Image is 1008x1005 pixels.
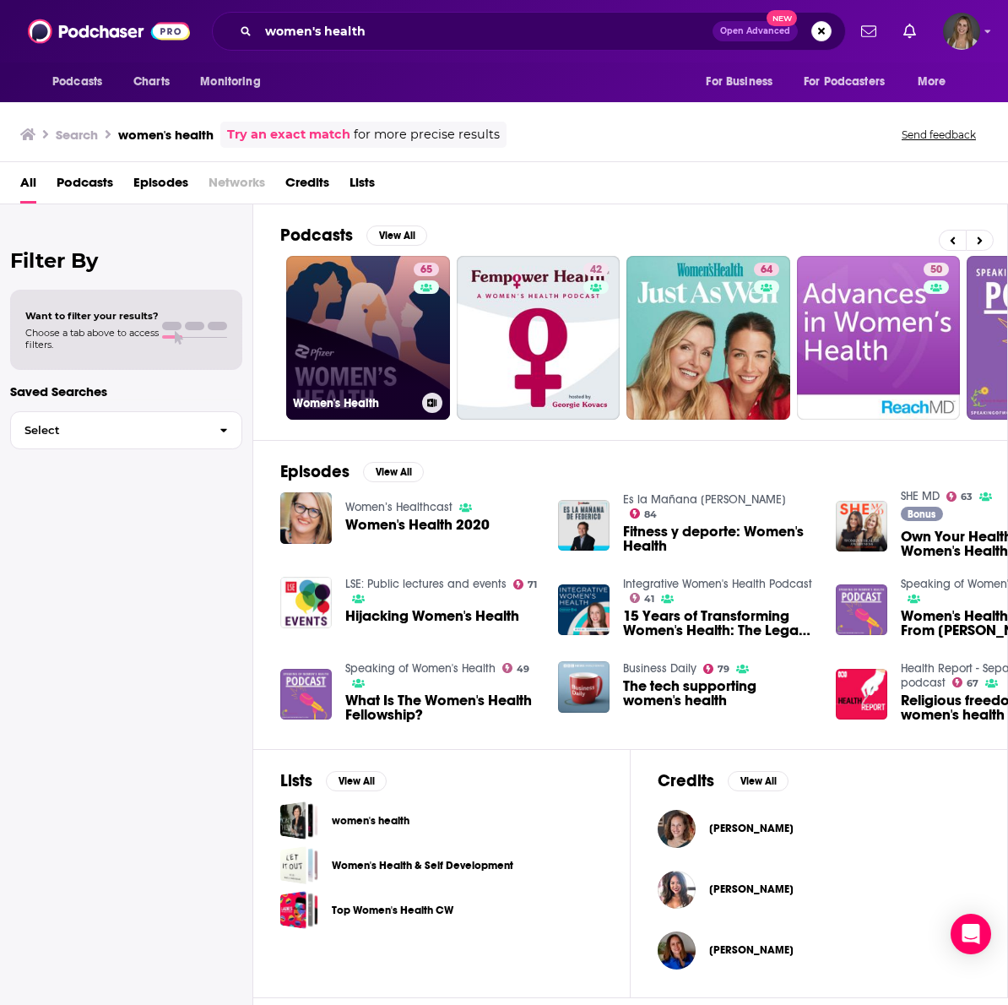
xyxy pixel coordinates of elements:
[188,66,282,98] button: open menu
[558,500,610,551] img: Fitness y deporte: Women's Health
[280,801,318,839] a: women's health
[558,584,610,636] img: 15 Years of Transforming Women's Health: The Legacy and Evolution of the Women's Health Coach Cer...
[345,518,490,532] span: Women's Health 2020
[897,128,981,142] button: Send feedback
[10,248,242,273] h2: Filter By
[350,169,375,204] a: Lists
[332,856,513,875] a: Women's Health & Self Development
[280,461,350,482] h2: Episodes
[630,593,655,603] a: 41
[767,10,797,26] span: New
[280,770,387,791] a: ListsView All
[658,871,696,909] a: Kristina Rodulfo
[908,509,935,519] span: Bonus
[326,771,387,791] button: View All
[797,256,961,420] a: 50
[754,263,779,276] a: 64
[623,609,816,638] span: 15 Years of Transforming Women's Health: The Legacy and Evolution of the Women's Health Coach Cer...
[209,169,265,204] span: Networks
[345,693,538,722] a: What Is The Women's Health Fellowship?
[709,943,794,957] span: [PERSON_NAME]
[658,801,980,856] button: Katy WeberKaty Weber
[502,663,530,673] a: 49
[623,679,816,708] span: The tech supporting women's health
[943,13,980,50] img: User Profile
[713,21,798,41] button: Open AdvancedNew
[836,584,887,636] a: Women's Health Update From Dr. Thacker
[212,12,846,51] div: Search podcasts, credits, & more...
[332,901,453,920] a: Top Women's Health CW
[623,524,816,553] a: Fitness y deporte: Women's Health
[345,500,453,514] a: Women’s Healthcast
[133,70,170,94] span: Charts
[513,579,538,589] a: 71
[280,492,332,544] img: Women's Health 2020
[644,595,654,603] span: 41
[280,669,332,720] img: What Is The Women's Health Fellowship?
[25,310,159,322] span: Want to filter your results?
[709,822,794,835] span: [PERSON_NAME]
[728,771,789,791] button: View All
[345,609,519,623] a: Hijacking Women's Health
[528,581,537,589] span: 71
[354,125,500,144] span: for more precise results
[52,70,102,94] span: Podcasts
[133,169,188,204] a: Episodes
[56,127,98,143] h3: Search
[286,256,450,420] a: 65Women's Health
[626,256,790,420] a: 64
[961,493,973,501] span: 63
[967,680,978,687] span: 67
[718,665,729,673] span: 79
[709,883,794,896] span: [PERSON_NAME]
[623,577,812,591] a: Integrative Women's Health Podcast
[41,66,124,98] button: open menu
[623,492,786,507] a: Es la Mañana de Federico
[709,943,794,957] a: Adele Winslett
[285,169,329,204] a: Credits
[457,256,621,420] a: 42
[590,262,602,279] span: 42
[793,66,909,98] button: open menu
[293,396,415,410] h3: Women's Health
[28,15,190,47] img: Podchaser - Follow, Share and Rate Podcasts
[709,883,794,896] a: Kristina Rodulfo
[332,812,409,830] a: women's health
[951,914,991,954] div: Open Intercom Messenger
[658,770,714,791] h2: Credits
[897,17,923,46] a: Show notifications dropdown
[280,846,318,884] a: Women's Health & Self Development
[280,577,332,628] img: Hijacking Women's Health
[943,13,980,50] span: Logged in as hhughes
[658,932,696,970] img: Adele Winslett
[952,677,979,687] a: 67
[720,27,790,35] span: Open Advanced
[25,327,159,350] span: Choose a tab above to access filters.
[943,13,980,50] button: Show profile menu
[901,489,940,503] a: SHE MD
[20,169,36,204] a: All
[345,661,496,676] a: Speaking of Women's Health
[946,492,973,502] a: 63
[930,262,942,279] span: 50
[280,891,318,929] a: Top Women's Health CW
[836,501,887,552] img: Own Your Health for Women's Health Awareness Month
[366,225,427,246] button: View All
[517,665,529,673] span: 49
[836,669,887,720] img: Religious freedom and women's health
[583,263,609,276] a: 42
[280,770,312,791] h2: Lists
